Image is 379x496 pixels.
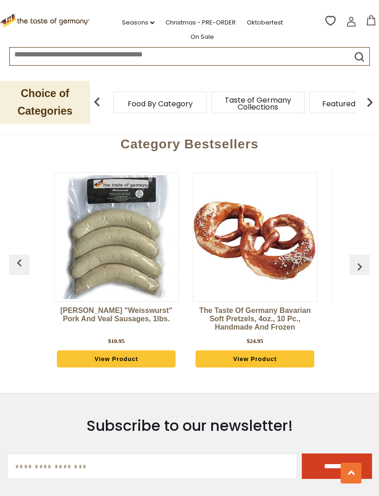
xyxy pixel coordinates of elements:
a: On Sale [190,32,214,42]
div: $24.95 [247,337,263,346]
a: View Product [57,350,176,368]
a: Oktoberfest [247,18,283,28]
img: previous arrow [88,93,106,111]
img: previous arrow [352,259,367,274]
h3: Subscribe to our newsletter! [7,416,372,435]
a: [PERSON_NAME] "Weisswurst" Pork and Veal Sausages, 1lbs. [54,306,179,334]
img: Binkert's [55,175,178,299]
img: next arrow [361,93,379,111]
a: View Product [196,350,314,368]
a: Taste of Germany Collections [221,97,295,110]
a: Food By Category [128,100,193,107]
a: Christmas - PRE-ORDER [165,18,236,28]
a: Seasons [122,18,154,28]
div: Category Bestsellers [12,123,368,161]
img: previous arrow [12,256,27,270]
img: The Taste of Germany Bavarian Soft Pretzels, 4oz., 10 pc., handmade and frozen [193,175,317,299]
a: The Taste of Germany Bavarian Soft Pretzels, 4oz., 10 pc., handmade and frozen [193,306,318,334]
div: $10.95 [108,337,125,346]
